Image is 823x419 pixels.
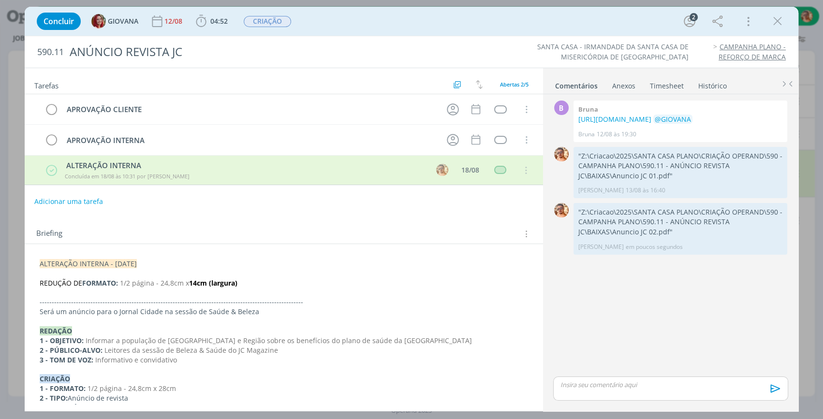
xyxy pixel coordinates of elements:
p: Será um anúncio para o Jornal Cidade na sessão de Saúde & Beleza [40,307,528,317]
a: Timesheet [649,77,684,91]
div: ALTERAÇÃO INTERNA [63,160,427,171]
p: [PERSON_NAME] [578,243,624,251]
a: Histórico [698,77,727,91]
span: Informativo e convidativo [95,355,177,364]
span: GIOVANA [108,18,138,25]
strong: 3 - TOM DE VOZ: [40,355,93,364]
button: 04:52 [193,14,230,29]
img: G [91,14,106,29]
div: 18/08 [461,167,479,173]
span: Abertas 2/5 [500,81,529,88]
button: Adicionar uma tarefa [34,193,103,210]
span: Informar a população de [GEOGRAPHIC_DATA] e Região sobre os benefícios do plano de saúde da [GEOG... [86,336,472,345]
span: Briefing [36,228,62,240]
span: Tarefas [34,79,59,90]
p: "Z:\Criacao\2025\SANTA CASA PLANO\CRIAÇÃO OPERAND\590 - CAMPANHA PLANO\590.11 - ANÚNCIO REVISTA J... [578,151,782,181]
span: 590.11 [37,47,64,58]
b: Bruna [578,105,598,114]
button: CRIAÇÃO [243,15,292,28]
strong: REDAÇÃO [40,326,72,335]
img: V [554,147,569,161]
p: Bruna [578,130,595,139]
span: REDUÇÃO DE [40,278,82,288]
p: Anúncio de revista [40,393,528,403]
img: arrow-down-up.svg [476,80,483,89]
div: B [554,101,569,115]
span: ALTERAÇÃO INTERNA - [DATE] [40,259,137,268]
a: CAMPANHA PLANO - REFORÇO DE MARCA [719,42,786,61]
p: "Z:\Criacao\2025\SANTA CASA PLANO\CRIAÇÃO OPERAND\590 - CAMPANHA PLANO\590.11 - ANÚNCIO REVISTA J... [578,207,782,237]
span: 1/2 página - 24,8cm x 28cm [88,384,176,393]
strong: 2 - TIPO: [40,393,68,403]
span: Concluída em 18/08 às 10:31 por [PERSON_NAME] [65,173,190,180]
span: Leitores da sessão de Beleza & Saúde do JC Magazine [104,346,278,355]
div: 12/08 [164,18,184,25]
span: Concluir [44,17,74,25]
div: APROVAÇÃO CLIENTE [62,103,438,116]
a: SANTA CASA - IRMANDADE DA SANTA CASA DE MISERICÓRDIA DE [GEOGRAPHIC_DATA] [537,42,689,61]
p: Mote da campanha + benefícios do plano de saúde (ambos já na parte de redação) [40,403,528,413]
strong: FORMATO: [82,278,118,288]
span: em poucos segundos [626,243,683,251]
span: 1/2 página - 24,8cm x [120,278,189,288]
strong: 1 - OBJETIVO: [40,336,84,345]
p: -------------------------------------------------------------------------------------------------... [40,297,528,307]
strong: 2 - PÚBLICO-ALVO: [40,346,103,355]
span: 12/08 às 19:30 [597,130,636,139]
div: APROVAÇÃO INTERNA [62,134,438,146]
div: 2 [690,13,698,21]
span: @GIOVANA [655,115,691,124]
strong: 3 - CONTEÚDO DE TEXTO: [40,403,124,412]
div: ANÚNCIO REVISTA JC [66,40,470,64]
div: Anexos [612,81,635,91]
img: V [554,203,569,217]
strong: CRIAÇÃO [40,374,70,383]
a: [URL][DOMAIN_NAME] [578,115,651,124]
button: GGIOVANA [91,14,138,29]
button: Concluir [37,13,81,30]
span: 13/08 às 16:40 [626,186,665,195]
strong: 1 - FORMATO: [40,384,86,393]
span: 04:52 [210,16,228,26]
p: [PERSON_NAME] [578,186,624,195]
span: CRIAÇÃO [244,16,291,27]
strong: 14cm (largura) [189,278,237,288]
div: dialog [25,7,798,411]
button: 2 [682,14,697,29]
a: Comentários [555,77,598,91]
